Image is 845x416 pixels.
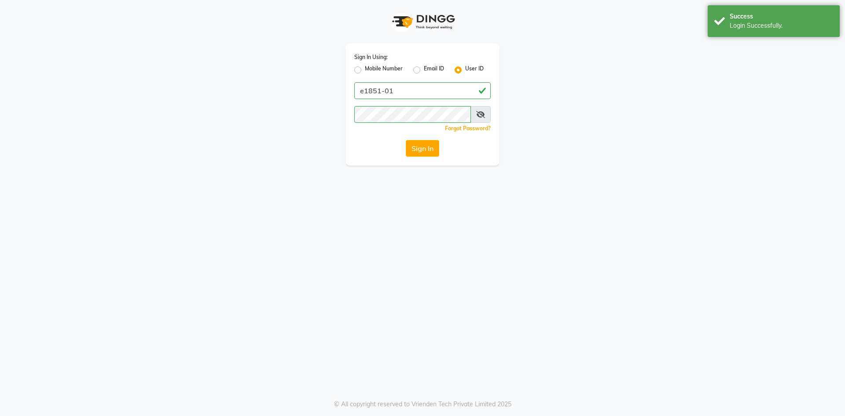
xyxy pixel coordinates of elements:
a: Forgot Password? [445,125,491,132]
label: Sign In Using: [354,53,388,61]
img: logo1.svg [387,9,458,35]
label: User ID [465,65,484,75]
div: Login Successfully. [730,21,833,30]
div: Success [730,12,833,21]
button: Sign In [406,140,439,157]
input: Username [354,106,471,123]
label: Email ID [424,65,444,75]
label: Mobile Number [365,65,403,75]
input: Username [354,82,491,99]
